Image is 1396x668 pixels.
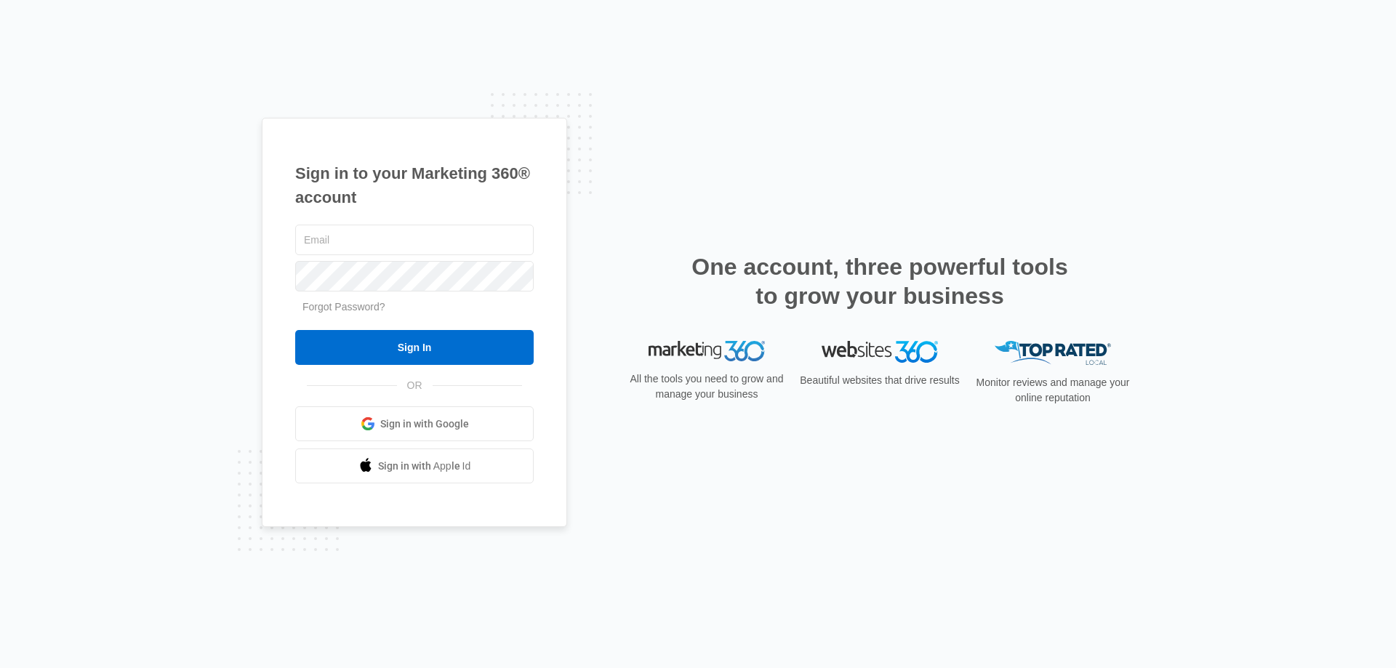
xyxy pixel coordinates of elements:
[295,448,534,483] a: Sign in with Apple Id
[295,330,534,365] input: Sign In
[380,417,469,432] span: Sign in with Google
[625,371,788,402] p: All the tools you need to grow and manage your business
[971,375,1134,406] p: Monitor reviews and manage your online reputation
[302,301,385,313] a: Forgot Password?
[649,341,765,361] img: Marketing 360
[798,373,961,388] p: Beautiful websites that drive results
[295,161,534,209] h1: Sign in to your Marketing 360® account
[295,406,534,441] a: Sign in with Google
[822,341,938,362] img: Websites 360
[397,378,433,393] span: OR
[995,341,1111,365] img: Top Rated Local
[295,225,534,255] input: Email
[378,459,471,474] span: Sign in with Apple Id
[687,252,1072,310] h2: One account, three powerful tools to grow your business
